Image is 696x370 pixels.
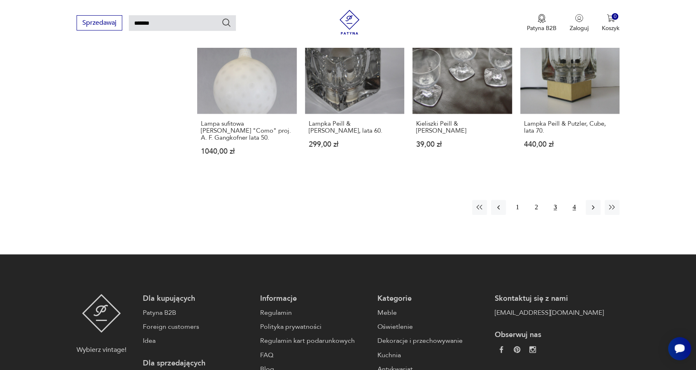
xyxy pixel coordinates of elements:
[602,14,619,32] button: 0Koszyk
[529,346,536,353] img: c2fd9cf7f39615d9d6839a72ae8e59e5.webp
[143,336,252,346] a: Idea
[260,294,369,304] p: Informacje
[260,350,369,360] a: FAQ
[524,141,616,148] p: 440,00 zł
[377,322,487,332] a: Oświetlenie
[570,24,589,32] p: Zaloguj
[607,14,615,22] img: Ikona koszyka
[221,18,231,28] button: Szukaj
[495,308,604,318] a: [EMAIL_ADDRESS][DOMAIN_NAME]
[337,10,362,35] img: Patyna - sklep z meblami i dekoracjami vintage
[377,350,487,360] a: Kuchnia
[538,14,546,23] img: Ikona medalu
[575,14,583,22] img: Ikonka użytkownika
[527,14,556,32] a: Ikona medaluPatyna B2B
[77,21,122,26] a: Sprzedawaj
[529,200,544,215] button: 2
[77,345,126,355] p: Wybierz vintage!
[520,14,620,171] a: Produkt wyprzedanyLampka Peill & Putzler, Cube, lata 70.Lampka Peill & Putzler, Cube, lata 70.440...
[548,200,563,215] button: 3
[197,14,297,171] a: Produkt wyprzedanyLampa sufitowa Peill&Putzler "Como" proj. A. F. Gangkofner lata 50.Lampa sufito...
[514,346,520,353] img: 37d27d81a828e637adc9f9cb2e3d3a8a.webp
[524,120,616,134] h3: Lampka Peill & Putzler, Cube, lata 70.
[377,336,487,346] a: Dekoracje i przechowywanie
[143,308,252,318] a: Patyna B2B
[510,200,525,215] button: 1
[602,24,619,32] p: Koszyk
[305,14,405,171] a: Produkt wyprzedanyLampka Peill & Putzler, lata 60.Lampka Peill & [PERSON_NAME], lata 60.299,00 zł
[527,14,556,32] button: Patyna B2B
[201,120,293,141] h3: Lampa sufitowa [PERSON_NAME] "Como" proj. A. F. Gangkofner lata 50.
[143,294,252,304] p: Dla kupujących
[416,141,508,148] p: 39,00 zł
[201,148,293,155] p: 1040,00 zł
[570,14,589,32] button: Zaloguj
[412,14,512,171] a: Produkt wyprzedanyKieliszki Peill & PutzlerKieliszki Peill & [PERSON_NAME]39,00 zł
[309,120,401,134] h3: Lampka Peill & [PERSON_NAME], lata 60.
[260,336,369,346] a: Regulamin kart podarunkowych
[143,358,252,368] p: Dla sprzedających
[495,330,604,340] p: Obserwuj nas
[567,200,582,215] button: 4
[260,308,369,318] a: Regulamin
[377,294,487,304] p: Kategorie
[309,141,401,148] p: 299,00 zł
[377,308,487,318] a: Meble
[498,346,505,353] img: da9060093f698e4c3cedc1453eec5031.webp
[527,24,556,32] p: Patyna B2B
[77,15,122,30] button: Sprzedawaj
[143,322,252,332] a: Foreign customers
[82,294,121,333] img: Patyna - sklep z meblami i dekoracjami vintage
[495,294,604,304] p: Skontaktuj się z nami
[612,13,619,20] div: 0
[416,120,508,134] h3: Kieliszki Peill & [PERSON_NAME]
[668,337,691,360] iframe: Smartsupp widget button
[260,322,369,332] a: Polityka prywatności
